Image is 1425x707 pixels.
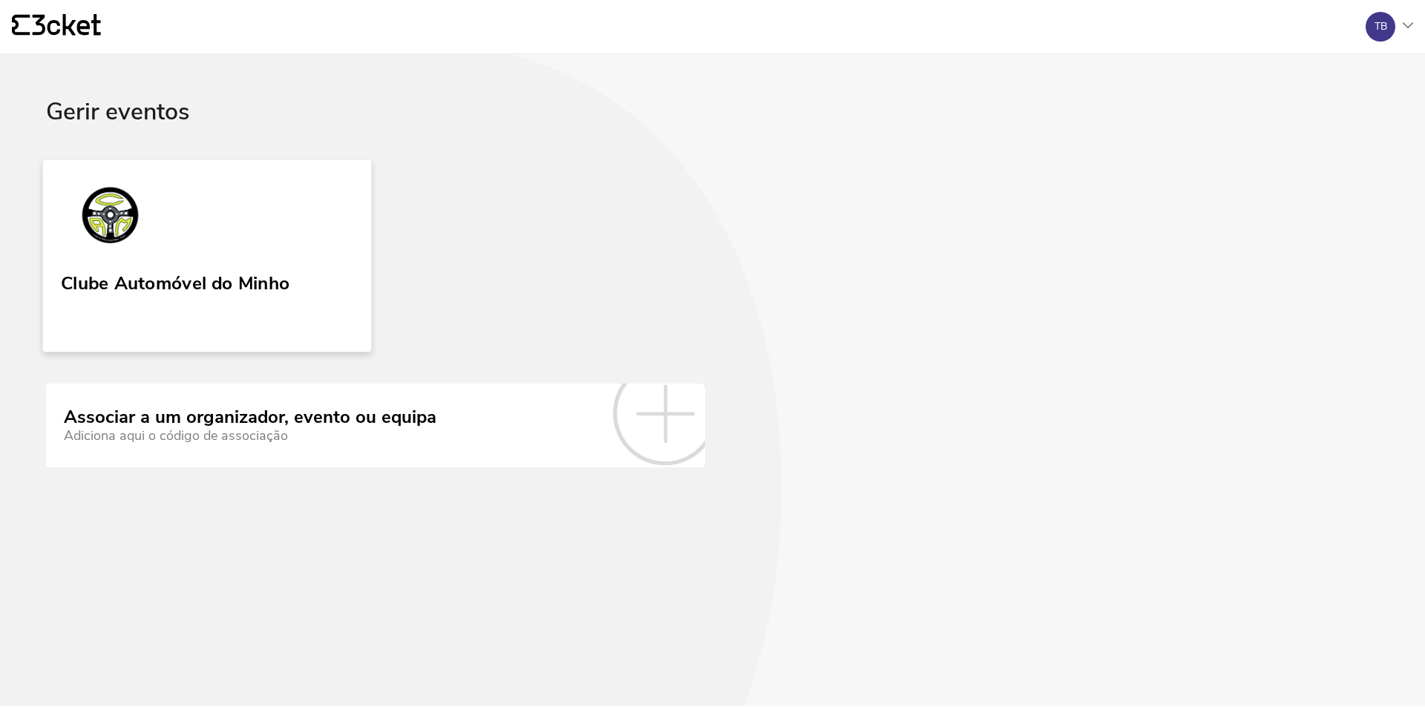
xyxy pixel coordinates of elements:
[43,160,372,352] a: Clube Automóvel do Minho Clube Automóvel do Minho
[61,184,160,252] img: Clube Automóvel do Minho
[61,267,289,294] div: Clube Automóvel do Minho
[12,15,30,36] g: {' '}
[64,407,436,428] div: Associar a um organizador, evento ou equipa
[46,384,705,467] a: Associar a um organizador, evento ou equipa Adiciona aqui o código de associação
[46,99,1379,162] div: Gerir eventos
[64,428,436,444] div: Adiciona aqui o código de associação
[12,14,101,39] a: {' '}
[1375,21,1387,33] div: TB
